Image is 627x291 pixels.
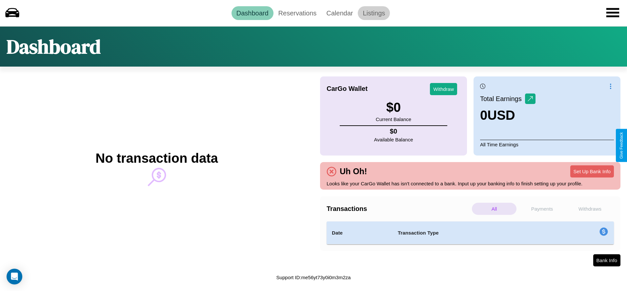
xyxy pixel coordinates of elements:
[398,229,546,237] h4: Transaction Type
[327,85,368,93] h4: CarGo Wallet
[321,6,358,20] a: Calendar
[480,93,525,105] p: Total Earnings
[95,151,218,166] h2: No transaction data
[593,254,620,266] button: Bank Info
[472,203,516,215] p: All
[7,269,22,284] div: Open Intercom Messenger
[619,132,624,159] div: Give Feedback
[568,203,612,215] p: Withdraws
[374,135,413,144] p: Available Balance
[7,33,101,60] h1: Dashboard
[374,128,413,135] h4: $ 0
[327,179,614,188] p: Looks like your CarGo Wallet has isn't connected to a bank. Input up your banking info to finish ...
[570,165,614,177] button: Set Up Bank Info
[276,273,351,282] p: Support ID: me56yt73y0i0m3m2za
[327,221,614,244] table: simple table
[336,167,370,176] h4: Uh Oh!
[376,115,411,124] p: Current Balance
[327,205,470,213] h4: Transactions
[480,108,536,123] h3: 0 USD
[232,6,273,20] a: Dashboard
[520,203,564,215] p: Payments
[273,6,322,20] a: Reservations
[358,6,390,20] a: Listings
[480,140,614,149] p: All Time Earnings
[376,100,411,115] h3: $ 0
[332,229,387,237] h4: Date
[430,83,457,95] button: Withdraw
